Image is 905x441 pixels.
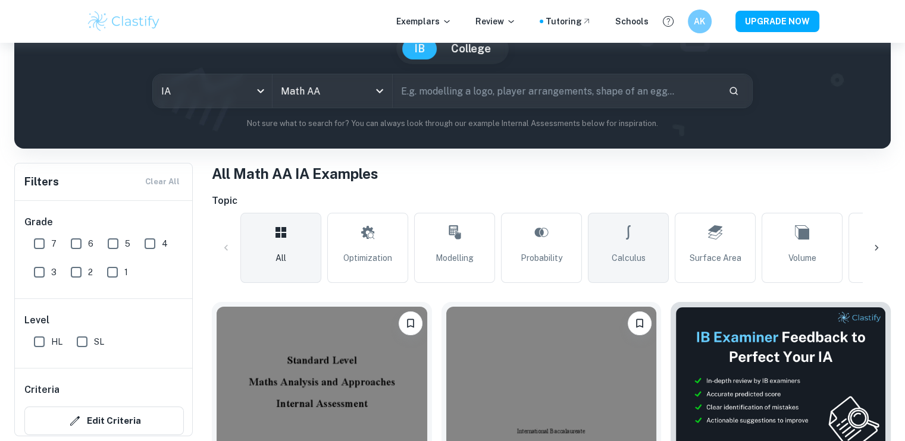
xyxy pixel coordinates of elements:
[628,311,652,335] button: Bookmark
[788,251,816,264] span: Volume
[399,311,422,335] button: Bookmark
[688,10,712,33] button: AK
[86,10,162,33] img: Clastify logo
[24,174,59,190] h6: Filters
[51,237,57,250] span: 7
[475,15,516,28] p: Review
[153,74,272,108] div: IA
[396,15,452,28] p: Exemplars
[371,83,388,99] button: Open
[24,383,60,397] h6: Criteria
[402,38,437,59] button: IB
[88,237,93,250] span: 6
[94,335,104,348] span: SL
[690,251,741,264] span: Surface Area
[615,15,649,28] a: Schools
[24,118,881,130] p: Not sure what to search for? You can always look through our example Internal Assessments below f...
[88,266,93,279] span: 2
[24,407,184,435] button: Edit Criteria
[125,237,130,250] span: 5
[275,251,286,264] span: All
[24,313,184,327] h6: Level
[343,251,392,264] span: Optimization
[51,335,62,348] span: HL
[612,251,646,264] span: Calculus
[393,74,719,108] input: E.g. modelling a logo, player arrangements, shape of an egg...
[436,251,474,264] span: Modelling
[693,15,706,28] h6: AK
[212,163,891,184] h1: All Math AA IA Examples
[24,215,184,229] h6: Grade
[162,237,168,250] span: 4
[546,15,591,28] a: Tutoring
[658,11,678,31] button: Help and Feedback
[735,11,819,32] button: UPGRADE NOW
[124,266,128,279] span: 1
[521,251,562,264] span: Probability
[724,81,744,101] button: Search
[439,38,503,59] button: College
[51,266,57,279] span: 3
[212,194,891,208] h6: Topic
